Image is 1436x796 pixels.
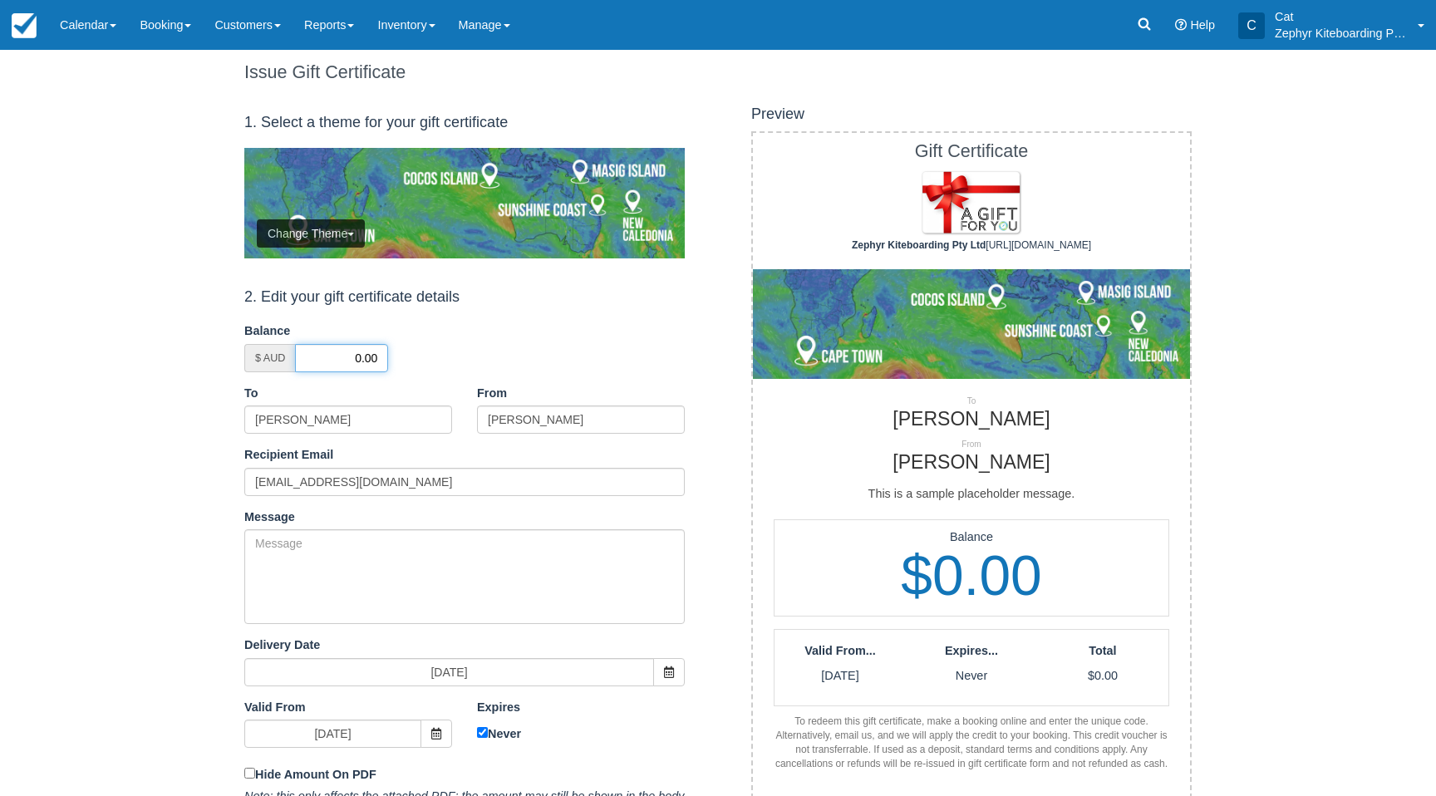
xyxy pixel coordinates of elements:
strong: Expires... [945,644,998,657]
img: checkfront-main-nav-mini-logo.png [12,13,37,38]
img: Lgc_settings_theme-2 [753,269,1190,379]
h4: 2. Edit your gift certificate details [244,289,685,306]
input: Email [244,468,685,496]
strong: Total [1089,644,1116,657]
span: Help [1190,18,1215,32]
input: 0.00 [295,344,388,372]
label: Delivery Date [244,636,320,654]
p: $0.00 [1037,667,1168,685]
input: Name [244,405,452,434]
strong: Zephyr Kiteboarding Pty Ltd [852,239,986,251]
label: Balance [244,322,290,340]
label: Never [477,724,685,743]
p: Cat [1275,8,1408,25]
input: Hide Amount On PDF [244,768,255,779]
h1: $0.00 [775,545,1168,607]
div: This is a sample placeholder message. [753,473,1190,519]
h4: 1. Select a theme for your gift certificate [244,115,685,131]
h2: [PERSON_NAME] [740,452,1202,473]
span: [URL][DOMAIN_NAME] [852,239,1091,251]
label: Recipient Email [244,446,333,464]
i: Help [1175,19,1187,31]
label: Message [244,509,295,526]
strong: Valid From... [804,644,876,657]
p: From [740,439,1202,450]
img: Lgc_settings_theme-2 [244,148,685,258]
h1: Issue Gift Certificate [232,62,693,82]
label: To [244,385,286,402]
div: C [1238,12,1265,39]
label: From [477,385,519,402]
p: To [740,396,1202,407]
label: Expires [477,699,520,716]
h2: [PERSON_NAME] [740,409,1202,430]
input: Name [477,405,685,434]
img: Lgc_logo_settings-gc_logo [921,170,1022,236]
small: $ AUD [255,352,285,364]
div: To redeem this gift certificate, make a booking online and enter the unique code. Alternatively, ... [774,715,1169,772]
label: Hide Amount On PDF [244,764,685,784]
p: Balance [775,528,1168,546]
label: Valid From [244,699,306,716]
p: Zephyr Kiteboarding Pty Ltd [1275,25,1408,42]
h4: Preview [751,106,804,123]
button: Change Theme [257,219,365,248]
input: Never [477,727,488,738]
p: [DATE] [775,667,906,685]
h1: Gift Certificate [740,141,1202,161]
p: Never [906,667,1037,685]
